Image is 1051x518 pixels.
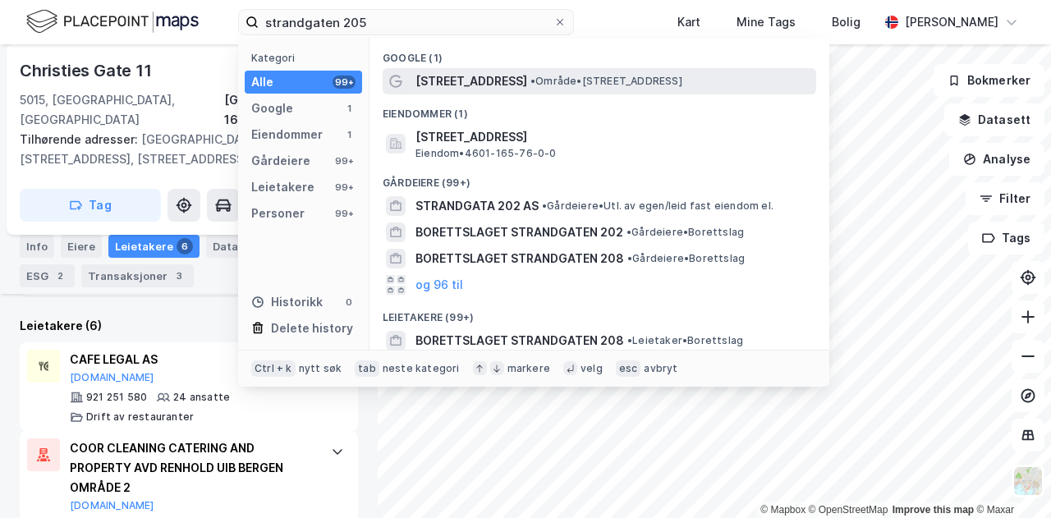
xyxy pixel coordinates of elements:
div: Delete history [271,319,353,338]
span: • [627,252,632,264]
div: 99+ [333,154,356,167]
div: [GEOGRAPHIC_DATA], 164/1144 [224,90,358,130]
span: [STREET_ADDRESS] [415,71,527,91]
div: Leietakere (99+) [369,298,829,328]
div: nytt søk [299,362,342,375]
div: Leietakere (6) [20,316,358,336]
div: Eiere [61,235,102,258]
button: Datasett [944,103,1044,136]
div: 99+ [333,181,356,194]
div: 24 ansatte [173,391,230,404]
div: Mine Tags [737,12,796,32]
div: Eiendommer [251,125,323,144]
div: [PERSON_NAME] [905,12,998,32]
div: Eiendommer (1) [369,94,829,124]
span: [STREET_ADDRESS] [415,127,810,147]
div: [GEOGRAPHIC_DATA][STREET_ADDRESS], [STREET_ADDRESS] [20,130,345,169]
div: Bolig [832,12,861,32]
span: Gårdeiere • Borettslag [626,226,744,239]
span: • [626,226,631,238]
div: Kategori [251,52,362,64]
div: 2 [52,268,68,284]
div: Gårdeiere (99+) [369,163,829,193]
div: 1 [342,128,356,141]
div: Leietakere [108,235,200,258]
a: Mapbox [760,504,805,516]
button: og 96 til [415,275,463,295]
div: CAFE LEGAL AS [70,350,314,369]
span: Gårdeiere • Utl. av egen/leid fast eiendom el. [542,199,773,213]
a: OpenStreetMap [809,504,888,516]
button: Filter [966,182,1044,215]
div: COOR CLEANING CATERING AND PROPERTY AVD RENHOLD UIB BERGEN OMRÅDE 2 [70,438,314,497]
span: Eiendom • 4601-165-76-0-0 [415,147,557,160]
iframe: Chat Widget [969,439,1051,518]
a: Improve this map [893,504,974,516]
div: esc [616,360,641,377]
div: 3 [171,268,187,284]
div: Google (1) [369,39,829,68]
div: markere [507,362,550,375]
div: Google [251,99,293,118]
div: Datasett [206,235,268,258]
button: Analyse [949,143,1044,176]
div: Gårdeiere [251,151,310,171]
div: Christies Gate 11 [20,57,155,84]
div: 99+ [333,207,356,220]
span: • [542,199,547,212]
div: Kontrollprogram for chat [969,439,1051,518]
div: Historikk [251,292,323,312]
button: Tag [20,189,161,222]
div: ESG [20,264,75,287]
div: Alle [251,72,273,92]
div: avbryt [644,362,677,375]
span: Område • [STREET_ADDRESS] [530,75,682,88]
div: 99+ [333,76,356,89]
div: Ctrl + k [251,360,296,377]
span: BORETTSLAGET STRANDGATEN 208 [415,249,624,268]
div: 6 [177,238,193,254]
span: Tilhørende adresser: [20,132,141,146]
span: • [530,75,535,87]
div: Leietakere [251,177,314,197]
div: Personer [251,204,305,223]
div: Kart [677,12,700,32]
span: Leietaker • Borettslag [627,334,743,347]
button: Bokmerker [934,64,1044,97]
div: velg [581,362,603,375]
span: • [627,334,632,346]
span: BORETTSLAGET STRANDGATEN 208 [415,331,624,351]
div: 5015, [GEOGRAPHIC_DATA], [GEOGRAPHIC_DATA] [20,90,224,130]
div: neste kategori [383,362,460,375]
button: [DOMAIN_NAME] [70,371,154,384]
div: 1 [342,102,356,115]
div: Drift av restauranter [86,410,194,424]
span: STRANDGATA 202 AS [415,196,539,216]
div: Info [20,235,54,258]
img: logo.f888ab2527a4732fd821a326f86c7f29.svg [26,7,199,36]
span: BORETTSLAGET STRANDGATEN 202 [415,222,623,242]
div: Transaksjoner [81,264,194,287]
button: Tags [968,222,1044,254]
button: [DOMAIN_NAME] [70,499,154,512]
input: Søk på adresse, matrikkel, gårdeiere, leietakere eller personer [259,10,553,34]
div: 0 [342,296,356,309]
div: 921 251 580 [86,391,147,404]
div: tab [355,360,379,377]
span: Gårdeiere • Borettslag [627,252,745,265]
